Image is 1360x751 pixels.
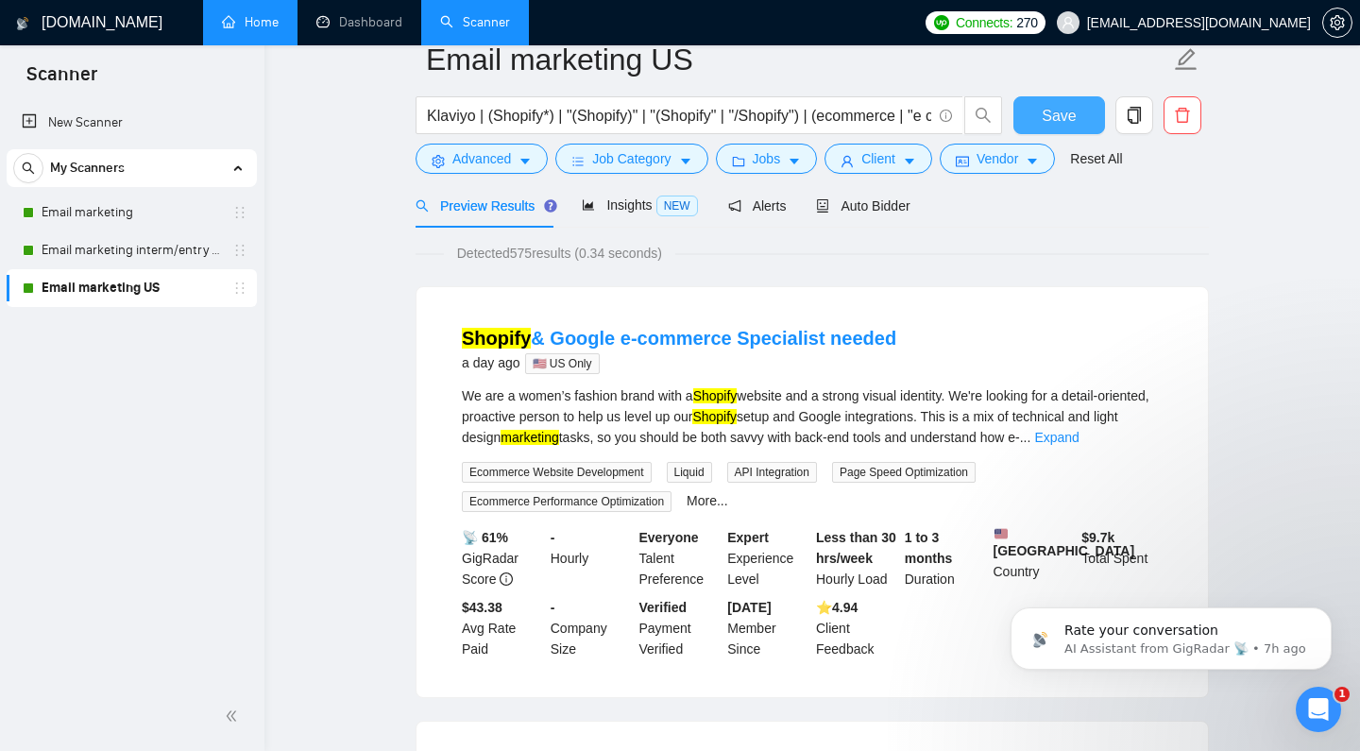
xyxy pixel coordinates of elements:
b: Verified [639,600,688,615]
span: Preview Results [416,198,552,213]
span: Vendor [977,148,1018,169]
div: We are a women’s fashion brand with a website and a strong visual identity. We're looking for a d... [462,385,1163,448]
div: Hourly [547,527,636,589]
span: info-circle [500,572,513,586]
li: My Scanners [7,149,257,307]
span: robot [816,199,829,213]
span: holder [232,281,247,296]
button: barsJob Categorycaret-down [555,144,707,174]
span: idcard [956,154,969,168]
span: 270 [1016,12,1037,33]
span: caret-down [679,154,692,168]
b: ⭐️ 4.94 [816,600,858,615]
span: search [416,199,429,213]
b: 1 to 3 months [905,530,953,566]
a: homeHome [222,14,279,30]
span: bars [571,154,585,168]
b: [DATE] [727,600,771,615]
button: setting [1322,8,1352,38]
b: Expert [727,530,769,545]
a: More... [687,493,728,508]
div: Total Spent [1078,527,1166,589]
span: Detected 575 results (0.34 seconds) [444,243,675,264]
b: [GEOGRAPHIC_DATA] [994,527,1135,558]
a: dashboardDashboard [316,14,402,30]
span: Jobs [753,148,781,169]
div: Experience Level [723,527,812,589]
span: Alerts [728,198,787,213]
div: Avg Rate Paid [458,597,547,659]
span: Save [1042,104,1076,128]
img: upwork-logo.png [934,15,949,30]
b: Less than 30 hrs/week [816,530,896,566]
span: search [965,107,1001,124]
li: New Scanner [7,104,257,142]
span: folder [732,154,745,168]
img: logo [16,9,29,39]
span: 1 [1334,687,1350,702]
span: Client [861,148,895,169]
div: a day ago [462,351,896,374]
button: settingAdvancedcaret-down [416,144,548,174]
a: setting [1322,15,1352,30]
span: API Integration [727,462,817,483]
a: Shopify& Google e-commerce Specialist needed [462,328,896,349]
span: Ecommerce Website Development [462,462,652,483]
span: info-circle [940,110,952,122]
a: searchScanner [440,14,510,30]
div: Member Since [723,597,812,659]
img: 🇺🇸 [994,527,1008,540]
a: New Scanner [22,104,242,142]
button: copy [1115,96,1153,134]
div: Payment Verified [636,597,724,659]
mark: Shopify [462,328,531,349]
span: Liquid [667,462,712,483]
iframe: Intercom live chat [1296,687,1341,732]
b: 📡 61% [462,530,508,545]
span: notification [728,199,741,213]
span: setting [432,154,445,168]
span: search [14,162,42,175]
button: Save [1013,96,1105,134]
span: copy [1116,107,1152,124]
span: Advanced [452,148,511,169]
div: Client Feedback [812,597,901,659]
div: Talent Preference [636,527,724,589]
b: $43.38 [462,600,502,615]
div: Duration [901,527,990,589]
div: Country [990,527,1079,589]
button: folderJobscaret-down [716,144,818,174]
b: - [551,530,555,545]
span: Auto Bidder [816,198,909,213]
div: Hourly Load [812,527,901,589]
span: 🇺🇸 US Only [525,353,600,374]
a: Email marketing interm/entry level [42,231,221,269]
div: Tooltip anchor [542,197,559,214]
span: Scanner [11,60,112,100]
span: Job Category [592,148,671,169]
a: Email marketing US [42,269,221,307]
span: edit [1174,47,1198,72]
span: Insights [582,197,697,213]
span: My Scanners [50,149,125,187]
div: GigRadar Score [458,527,547,589]
input: Search Freelance Jobs... [427,104,931,128]
mark: Shopify [693,388,738,403]
span: ... [1020,430,1031,445]
span: Connects: [956,12,1012,33]
span: caret-down [518,154,532,168]
span: caret-down [1026,154,1039,168]
span: user [1062,16,1075,29]
button: search [13,153,43,183]
iframe: Intercom notifications message [982,568,1360,700]
button: search [964,96,1002,134]
mark: marketing [501,430,558,445]
span: user [841,154,854,168]
a: Reset All [1070,148,1122,169]
span: caret-down [788,154,801,168]
b: $ 9.7k [1081,530,1114,545]
b: - [551,600,555,615]
span: area-chart [582,198,595,212]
